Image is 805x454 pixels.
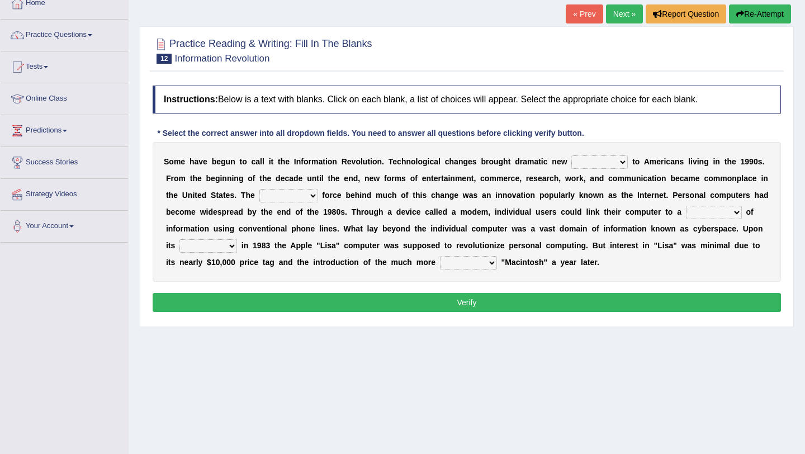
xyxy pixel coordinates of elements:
[1,115,128,143] a: Predictions
[1,51,128,79] a: Tests
[166,191,169,200] b: t
[708,174,713,183] b: o
[463,191,469,200] b: w
[262,174,267,183] b: h
[511,174,515,183] b: c
[449,157,454,166] b: h
[448,174,450,183] b: i
[234,174,239,183] b: n
[550,174,554,183] b: c
[289,174,293,183] b: a
[761,174,763,183] b: i
[222,174,227,183] b: n
[1,211,128,239] a: Your Account
[401,191,406,200] b: o
[220,174,222,183] b: i
[240,157,243,166] b: t
[406,191,409,200] b: f
[732,174,737,183] b: n
[438,174,441,183] b: r
[192,174,197,183] b: h
[387,174,392,183] b: o
[253,174,255,183] b: f
[695,174,700,183] b: e
[242,157,247,166] b: o
[552,157,557,166] b: n
[590,174,594,183] b: a
[538,157,541,166] b: t
[383,191,388,200] b: u
[392,157,397,166] b: e
[411,157,416,166] b: o
[322,191,325,200] b: f
[741,157,745,166] b: 1
[688,174,695,183] b: m
[401,174,406,183] b: s
[410,174,415,183] b: o
[195,191,197,200] b: t
[697,157,699,166] b: i
[481,157,486,166] b: b
[353,174,358,183] b: d
[330,191,333,200] b: r
[171,174,173,183] b: r
[250,191,255,200] b: e
[427,174,432,183] b: n
[373,174,380,183] b: w
[301,157,304,166] b: f
[415,191,420,200] b: h
[359,191,362,200] b: i
[496,174,503,183] b: m
[389,157,393,166] b: T
[202,191,207,200] b: d
[416,157,418,166] b: l
[387,191,392,200] b: c
[661,157,664,166] b: r
[328,174,331,183] b: t
[216,191,219,200] b: t
[234,191,236,200] b: .
[248,174,253,183] b: o
[664,157,666,166] b: i
[693,157,697,166] b: v
[576,174,579,183] b: r
[1,147,128,175] a: Success Stories
[445,157,449,166] b: c
[454,157,458,166] b: a
[444,174,448,183] b: a
[542,174,547,183] b: a
[351,191,355,200] b: e
[345,191,351,200] b: b
[422,191,427,200] b: s
[241,191,246,200] b: T
[641,174,643,183] b: i
[197,191,202,200] b: e
[503,157,508,166] b: h
[584,174,586,183] b: ,
[198,157,203,166] b: v
[304,157,309,166] b: o
[463,157,468,166] b: g
[215,174,220,183] b: g
[367,191,372,200] b: d
[744,174,748,183] b: a
[471,174,474,183] b: t
[188,191,193,200] b: n
[333,191,337,200] b: c
[655,174,657,183] b: i
[541,157,543,166] b: i
[332,157,337,166] b: n
[599,174,604,183] b: d
[377,157,382,166] b: n
[729,4,791,23] button: Re-Attempt
[356,157,361,166] b: o
[515,157,520,166] b: d
[508,157,511,166] b: t
[499,157,504,166] b: g
[358,174,360,183] b: ,
[174,157,181,166] b: m
[561,157,567,166] b: w
[441,174,444,183] b: t
[429,157,434,166] b: c
[325,191,330,200] b: o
